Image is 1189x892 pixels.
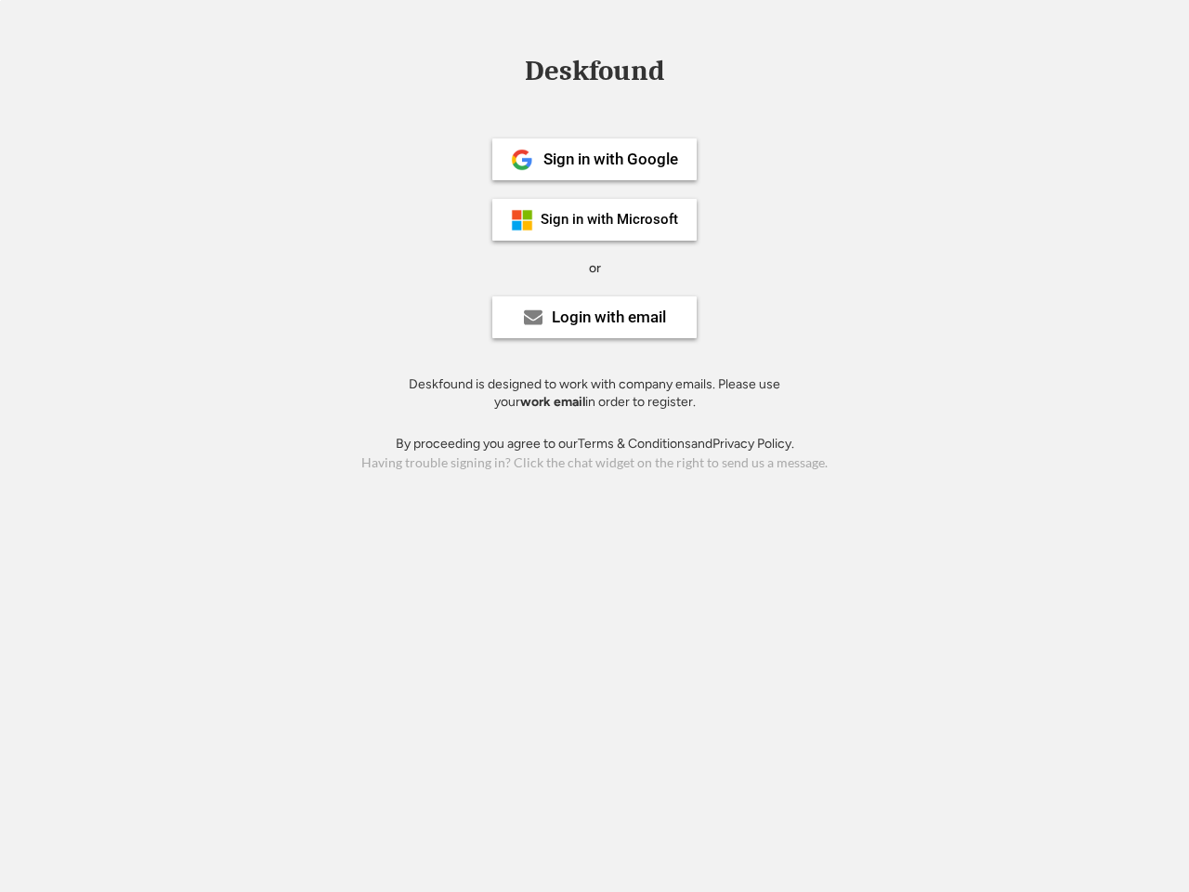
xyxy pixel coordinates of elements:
div: Deskfound is designed to work with company emails. Please use your in order to register. [385,375,804,412]
img: 1024px-Google__G__Logo.svg.png [511,149,533,171]
div: Sign in with Google [543,151,678,167]
div: By proceeding you agree to our and [396,435,794,453]
div: Login with email [552,309,666,325]
div: Sign in with Microsoft [541,213,678,227]
img: ms-symbollockup_mssymbol_19.png [511,209,533,231]
a: Terms & Conditions [578,436,691,452]
div: Deskfound [516,57,673,85]
strong: work email [520,394,585,410]
div: or [589,259,601,278]
a: Privacy Policy. [712,436,794,452]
